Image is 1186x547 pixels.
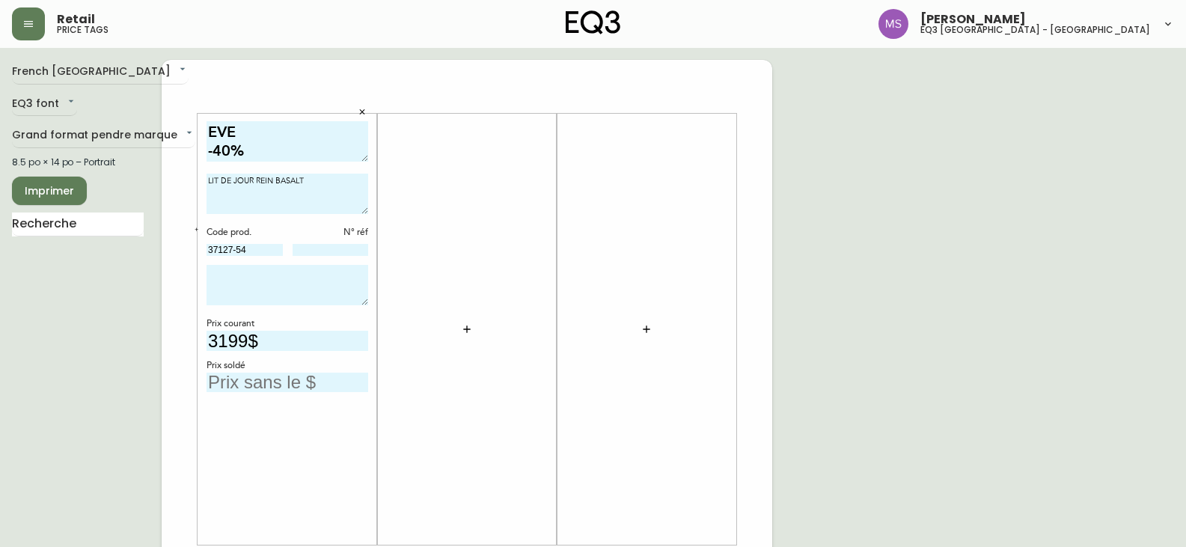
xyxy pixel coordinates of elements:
[57,25,108,34] h5: price tags
[12,60,189,85] div: French [GEOGRAPHIC_DATA]
[12,177,87,205] button: Imprimer
[24,182,75,201] span: Imprimer
[207,121,368,162] textarea: EVE -40%
[920,13,1026,25] span: [PERSON_NAME]
[12,156,144,169] div: 8.5 po × 14 po – Portrait
[12,213,144,236] input: Recherche
[878,9,908,39] img: 1b6e43211f6f3cc0b0729c9049b8e7af
[207,174,368,214] textarea: LIT DE JOUR REIN BASALT
[207,359,368,373] div: Prix soldé
[566,10,621,34] img: logo
[207,317,368,331] div: Prix courant
[920,25,1150,34] h5: eq3 [GEOGRAPHIC_DATA] - [GEOGRAPHIC_DATA]
[57,13,95,25] span: Retail
[293,226,369,239] div: N° réf
[12,92,77,117] div: EQ3 font
[207,373,368,393] input: Prix sans le $
[207,331,368,351] input: Prix sans le $
[207,226,283,239] div: Code prod.
[12,123,195,148] div: Grand format pendre marque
